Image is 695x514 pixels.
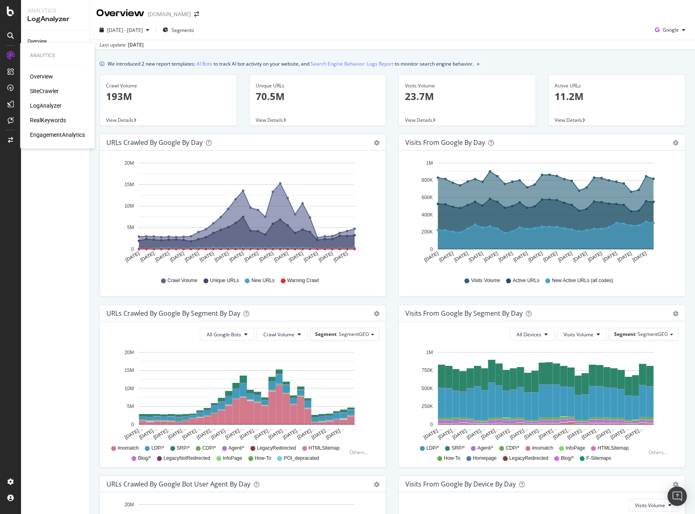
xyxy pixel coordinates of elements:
[426,160,433,166] text: 1M
[210,277,239,284] span: Unique URLs
[663,26,679,33] span: Google
[229,445,244,452] span: Agent/*
[106,157,377,270] div: A chart.
[107,27,143,34] span: [DATE] - [DATE]
[333,251,349,263] text: [DATE]
[100,41,144,49] div: Last update
[106,347,377,441] svg: A chart.
[30,116,66,124] a: RealKeywords
[154,251,170,263] text: [DATE]
[542,251,558,263] text: [DATE]
[263,331,295,338] span: Crawl Volume
[532,445,553,452] span: #nomatch
[30,52,85,59] div: Analytics
[555,89,679,103] p: 11.2M
[528,251,544,263] text: [DATE]
[477,445,493,452] span: Agent/*
[303,251,319,263] text: [DATE]
[108,59,474,68] div: We introduced 2 new report templates: to track AI bot activity on your website, and to monitor se...
[125,182,134,187] text: 15M
[453,251,469,263] text: [DATE]
[309,445,340,452] span: HTMLSitemap
[405,157,676,270] div: A chart.
[199,251,215,263] text: [DATE]
[517,331,541,338] span: All Devices
[200,328,254,341] button: All Google Bots
[169,251,185,263] text: [DATE]
[106,138,203,147] div: URLs Crawled by Google by day
[318,251,334,263] text: [DATE]
[572,251,588,263] text: [DATE]
[667,486,687,506] div: Open Intercom Messenger
[214,251,230,263] text: [DATE]
[194,11,199,17] div: arrow-right-arrow-left
[587,251,603,263] text: [DATE]
[673,482,678,487] div: gear
[473,455,497,462] span: Homepage
[555,117,582,123] span: View Details
[552,277,613,284] span: New Active URLs (all codes)
[350,449,372,456] div: Others...
[148,10,191,18] div: [DOMAIN_NAME]
[124,251,140,263] text: [DATE]
[374,311,379,316] div: gear
[127,225,134,231] text: 5M
[555,82,679,89] div: Active URLs
[197,59,212,68] a: AI Bots
[30,72,53,81] div: Overview
[106,117,133,123] span: View Details
[509,455,549,462] span: LegacyRedirected
[30,87,59,95] a: SiteCrawler
[631,251,648,263] text: [DATE]
[374,140,379,146] div: gear
[139,251,155,263] text: [DATE]
[125,160,134,166] text: 20M
[652,23,689,36] button: Google
[287,277,319,284] span: Warning Crawl
[339,331,369,338] span: SegmentGEO
[100,59,685,68] div: info banner
[423,251,439,263] text: [DATE]
[638,331,668,338] span: SegmentGEO
[273,251,289,263] text: [DATE]
[483,251,499,263] text: [DATE]
[422,229,433,235] text: 200K
[475,58,481,70] button: close banner
[468,251,484,263] text: [DATE]
[28,15,83,24] div: LogAnalyzer
[184,251,200,263] text: [DATE]
[128,41,144,49] div: [DATE]
[151,445,164,452] span: LDP/*
[256,82,380,89] div: Unique URLs
[673,311,678,316] div: gear
[566,445,585,452] span: InfoPage
[513,251,529,263] text: [DATE]
[177,445,190,452] span: SRP/*
[229,251,245,263] text: [DATE]
[163,455,210,462] span: LegacyNotRedirected
[131,246,134,252] text: 0
[430,246,433,252] text: 0
[243,251,259,263] text: [DATE]
[167,277,197,284] span: Crawl Volume
[422,386,433,391] text: 500K
[315,331,337,338] span: Segment
[438,251,454,263] text: [DATE]
[426,445,439,452] span: LDP/*
[673,140,678,146] div: gear
[557,251,573,263] text: [DATE]
[131,422,134,427] text: 0
[30,102,61,110] a: LogAnalyzer
[426,350,433,355] text: 1M
[255,455,271,462] span: How-To
[405,480,516,488] div: Visits From Google By Device By Day
[628,499,678,512] button: Visits Volume
[30,131,85,139] div: EngagementAnalytics
[106,89,231,103] p: 193M
[405,347,676,441] svg: A chart.
[422,367,433,373] text: 750K
[405,82,530,89] div: Visits Volume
